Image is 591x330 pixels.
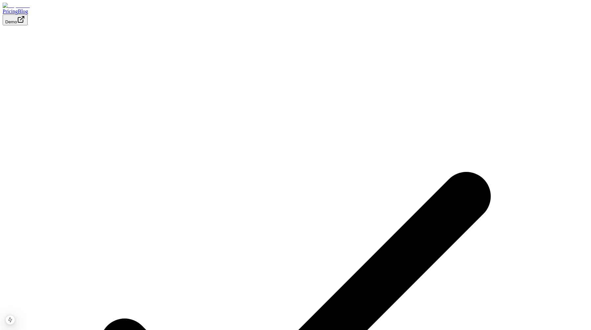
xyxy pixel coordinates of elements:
[18,9,28,14] a: Blog
[3,3,588,9] a: Dopamine
[3,9,18,14] a: Pricing
[3,3,30,9] img: Dopamine
[3,14,28,25] button: Demo
[3,19,28,24] a: Demo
